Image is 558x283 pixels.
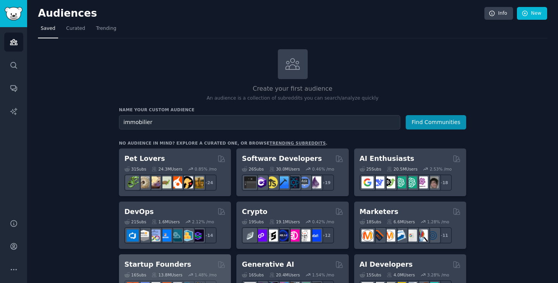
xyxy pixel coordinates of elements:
[192,219,214,224] div: 2.12 % /mo
[242,166,263,172] div: 26 Sub s
[66,25,85,32] span: Curated
[387,272,415,278] div: 4.0M Users
[277,176,289,188] img: iOSProgramming
[288,230,300,242] img: defiblockchain
[372,176,384,188] img: DeepSeek
[394,230,406,242] img: Emailmarketing
[124,260,191,269] h2: Startup Founders
[427,230,439,242] img: OnlineMarketing
[269,166,300,172] div: 30.0M Users
[124,207,154,217] h2: DevOps
[38,22,58,38] a: Saved
[119,115,400,129] input: Pick a short name, like "Digital Marketers" or "Movie-Goers"
[387,219,415,224] div: 6.6M Users
[312,166,334,172] div: 0.46 % /mo
[242,207,267,217] h2: Crypto
[124,272,146,278] div: 16 Sub s
[96,25,116,32] span: Trending
[383,176,395,188] img: AItoolsCatalog
[170,176,182,188] img: cockatiel
[416,176,428,188] img: OpenAIDev
[309,230,321,242] img: defi_
[312,219,334,224] div: 0.42 % /mo
[318,174,334,191] div: + 19
[124,219,146,224] div: 21 Sub s
[360,272,381,278] div: 15 Sub s
[148,230,160,242] img: Docker_DevOps
[360,260,413,269] h2: AI Developers
[41,25,55,32] span: Saved
[242,154,322,164] h2: Software Developers
[138,230,150,242] img: AWS_Certified_Experts
[405,230,417,242] img: googleads
[170,230,182,242] img: platformengineering
[427,219,449,224] div: 1.28 % /mo
[269,219,300,224] div: 19.1M Users
[383,230,395,242] img: AskMarketing
[406,115,466,129] button: Find Communities
[394,176,406,188] img: chatgpt_promptDesign
[298,230,310,242] img: CryptoNews
[93,22,119,38] a: Trending
[318,227,334,243] div: + 12
[269,141,325,145] a: trending subreddits
[138,176,150,188] img: ballpython
[192,230,204,242] img: PlatformEngineers
[288,176,300,188] img: reactnative
[159,176,171,188] img: turtle
[181,230,193,242] img: aws_cdk
[242,219,263,224] div: 19 Sub s
[427,176,439,188] img: ArtificalIntelligence
[266,176,278,188] img: learnjavascript
[517,7,547,20] a: New
[244,230,256,242] img: ethfinance
[427,272,449,278] div: 3.28 % /mo
[192,176,204,188] img: dogbreed
[266,230,278,242] img: ethstaker
[127,176,139,188] img: herpetology
[119,95,466,102] p: An audience is a collection of subreddits you can search/analyze quickly
[244,176,256,188] img: software
[119,107,466,112] h3: Name your custom audience
[152,272,182,278] div: 13.8M Users
[124,154,165,164] h2: Pet Lovers
[119,84,466,94] h2: Create your first audience
[255,176,267,188] img: csharp
[436,227,452,243] div: + 11
[242,272,263,278] div: 16 Sub s
[195,166,217,172] div: 0.85 % /mo
[255,230,267,242] img: 0xPolygon
[360,207,398,217] h2: Marketers
[362,230,374,242] img: content_marketing
[127,230,139,242] img: azuredevops
[119,140,327,146] div: No audience in mind? Explore a curated one, or browse .
[312,272,334,278] div: 1.54 % /mo
[430,166,452,172] div: 2.53 % /mo
[436,174,452,191] div: + 18
[38,7,484,20] h2: Audiences
[360,219,381,224] div: 18 Sub s
[5,7,22,21] img: GummySearch logo
[360,166,381,172] div: 25 Sub s
[484,7,513,20] a: Info
[405,176,417,188] img: chatgpt_prompts_
[242,260,294,269] h2: Generative AI
[360,154,414,164] h2: AI Enthusiasts
[387,166,417,172] div: 20.5M Users
[298,176,310,188] img: AskComputerScience
[416,230,428,242] img: MarketingResearch
[200,174,217,191] div: + 24
[309,176,321,188] img: elixir
[152,219,180,224] div: 1.6M Users
[269,272,300,278] div: 20.4M Users
[195,272,217,278] div: 1.48 % /mo
[277,230,289,242] img: web3
[200,227,217,243] div: + 14
[148,176,160,188] img: leopardgeckos
[159,230,171,242] img: DevOpsLinks
[181,176,193,188] img: PetAdvice
[152,166,182,172] div: 24.3M Users
[362,176,374,188] img: GoogleGeminiAI
[124,166,146,172] div: 31 Sub s
[372,230,384,242] img: bigseo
